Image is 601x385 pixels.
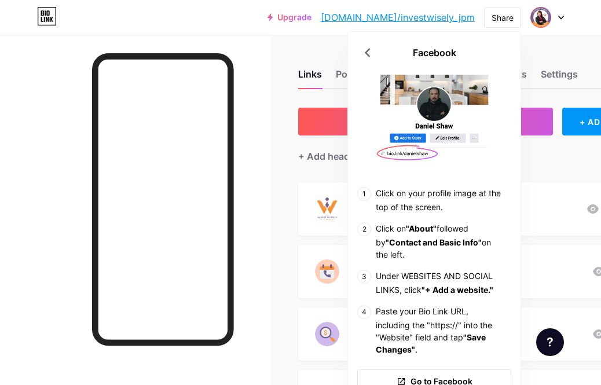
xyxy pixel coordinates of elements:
img: Julie Miranda [530,6,552,28]
a: [DOMAIN_NAME]/investwisely_jpm [321,10,475,24]
b: "+ Add a website." [422,285,493,295]
b: "Contact and Basic Info" [386,237,482,247]
span: Click on followed by on the left. [376,223,491,259]
div: Facebook [413,46,456,60]
div: Posts [336,67,361,88]
a: Upgrade [267,13,312,22]
div: + Add header [298,149,358,163]
img: Become a Financial Coach. Join My Team! [312,194,342,224]
span: Under WEBSITES AND SOCIAL LINKS, click [376,271,493,295]
span: Paste your Bio Link URL, including the "https://" into the "Website" field and tap . [376,306,492,354]
div: Settings [541,67,578,88]
img: Check Your Financial Health in 60 Seconds [312,319,342,349]
button: + ADD LINK [298,108,553,135]
span: Click on your profile image at the top of the screen. [376,188,501,212]
b: "About" [406,223,437,233]
div: Links [298,67,322,88]
img: Book Your FREE Financial Coaching Call [312,256,342,287]
img: Facebook [357,69,511,169]
div: Share [492,12,514,24]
